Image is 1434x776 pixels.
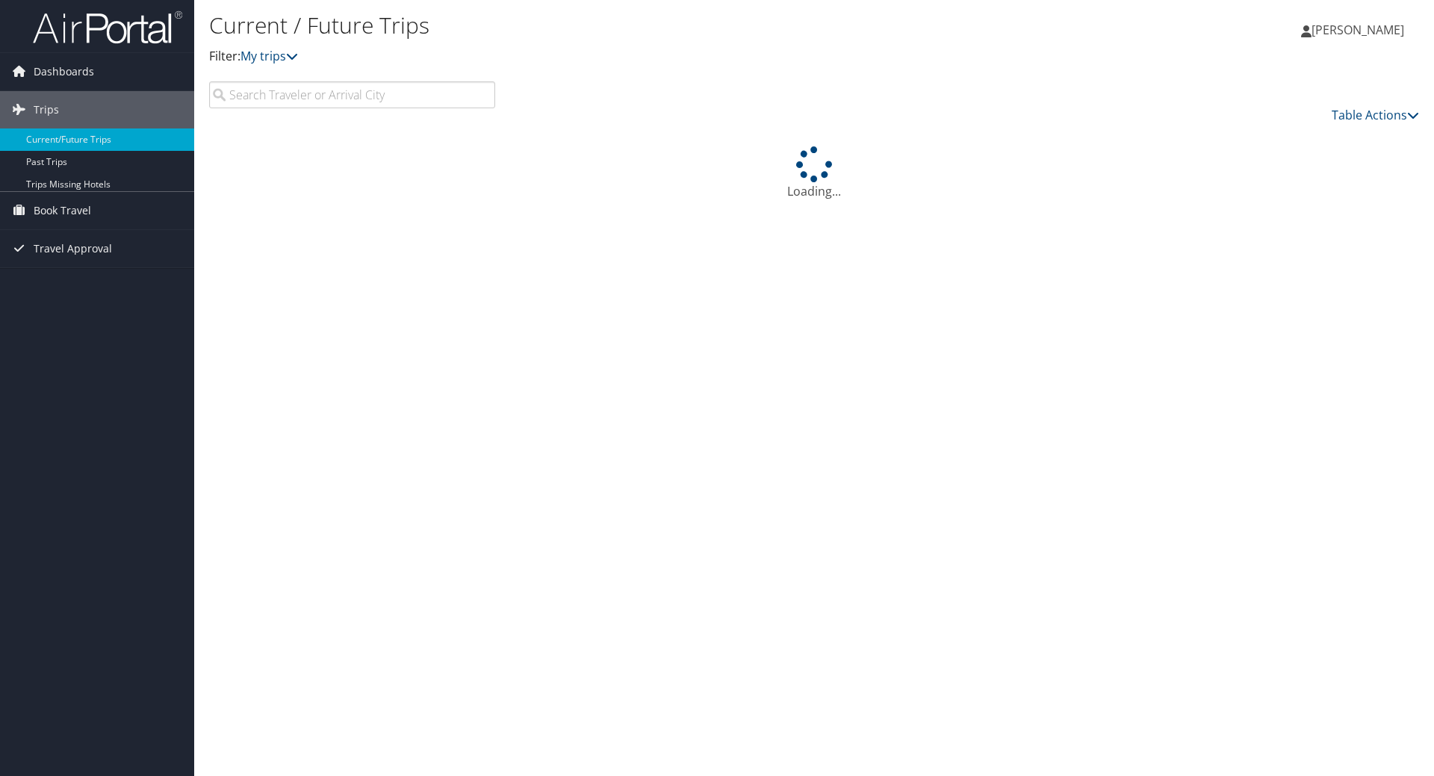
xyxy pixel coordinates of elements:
h1: Current / Future Trips [209,10,1016,41]
input: Search Traveler or Arrival City [209,81,495,108]
span: [PERSON_NAME] [1312,22,1404,38]
a: [PERSON_NAME] [1301,7,1419,52]
span: Trips [34,91,59,128]
a: Table Actions [1332,107,1419,123]
div: Loading... [209,146,1419,200]
span: Travel Approval [34,230,112,267]
img: airportal-logo.png [33,10,182,45]
span: Dashboards [34,53,94,90]
span: Book Travel [34,192,91,229]
a: My trips [240,48,298,64]
p: Filter: [209,47,1016,66]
